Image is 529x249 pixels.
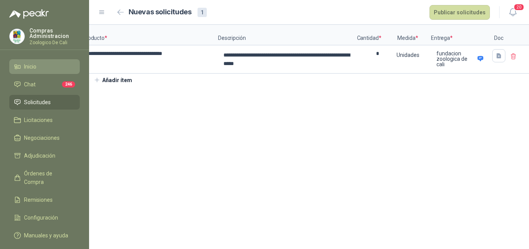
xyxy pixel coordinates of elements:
p: Compras Administracion [29,28,80,39]
p: Medida [385,25,431,45]
p: Descripción [218,25,354,45]
p: Entrega [431,25,489,45]
a: Remisiones [9,192,80,207]
a: Solicitudes [9,95,80,110]
span: Manuales y ayuda [24,231,68,240]
h2: Nuevas solicitudes [129,7,192,18]
a: Órdenes de Compra [9,166,80,189]
a: Configuración [9,210,80,225]
span: Licitaciones [24,116,53,124]
p: Zoologico De Cali [29,40,80,45]
img: Logo peakr [9,9,49,19]
a: Chat246 [9,77,80,92]
button: Añadir ítem [89,74,137,87]
span: Remisiones [24,196,53,204]
a: Negociaciones [9,131,80,145]
a: Adjudicación [9,148,80,163]
span: Configuración [24,213,58,222]
span: Órdenes de Compra [24,169,72,186]
span: 20 [514,3,524,11]
button: Publicar solicitudes [429,5,490,20]
button: 20 [506,5,520,19]
p: fundacion zoologica de cali [436,51,475,67]
p: Producto [82,25,218,45]
a: Manuales y ayuda [9,228,80,243]
div: 1 [198,8,207,17]
a: Licitaciones [9,113,80,127]
span: Solicitudes [24,98,51,106]
span: Negociaciones [24,134,60,142]
span: Inicio [24,62,36,71]
img: Company Logo [10,29,24,44]
span: Adjudicación [24,151,55,160]
div: Unidades [385,46,430,64]
a: Inicio [9,59,80,74]
p: Doc [489,25,508,45]
span: Chat [24,80,36,89]
p: Cantidad [354,25,385,45]
span: 246 [62,81,75,88]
